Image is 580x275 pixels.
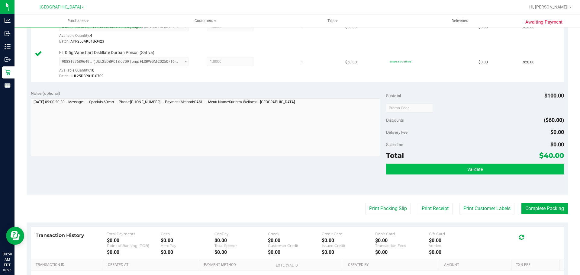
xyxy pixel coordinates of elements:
[478,59,488,65] span: $0.00
[214,243,268,248] div: Total Spendr
[3,251,12,268] p: 08:50 AM EDT
[386,164,564,174] button: Validate
[214,232,268,236] div: CanPay
[3,268,12,272] p: 09/26
[516,263,557,267] a: Txn Fee
[161,238,214,243] div: $0.00
[268,238,322,243] div: $0.00
[5,56,11,62] inline-svg: Outbound
[529,5,569,9] span: Hi, [PERSON_NAME]!
[5,30,11,37] inline-svg: Inbound
[269,18,396,24] span: Tills
[59,66,195,78] div: Available Quantity:
[14,14,142,27] a: Purchases
[161,249,214,255] div: $0.00
[301,59,303,65] span: 1
[375,249,429,255] div: $0.00
[269,14,396,27] a: Tills
[550,129,564,135] span: $0.00
[418,203,453,214] button: Print Receipt
[142,18,269,24] span: Customers
[539,151,564,160] span: $40.00
[5,69,11,75] inline-svg: Retail
[386,151,404,160] span: Total
[5,82,11,88] inline-svg: Reports
[429,249,483,255] div: $0.00
[5,43,11,50] inline-svg: Inventory
[386,104,433,113] input: Promo Code
[161,243,214,248] div: AeroPay
[107,238,161,243] div: $0.00
[59,31,195,43] div: Available Quantity:
[322,238,375,243] div: $0.00
[268,249,322,255] div: $0.00
[107,243,161,248] div: Point of Banking (POB)
[70,74,104,78] span: JUL25DBP01B-0709
[521,203,568,214] button: Complete Packing
[214,238,268,243] div: $0.00
[523,59,534,65] span: $20.00
[443,18,476,24] span: Deliveries
[390,60,411,63] span: 60cart: 60% off line
[214,249,268,255] div: $0.00
[59,50,154,56] span: FT 0.5g Vape Cart Distillate Durban Poison (Sativa)
[375,238,429,243] div: $0.00
[36,263,101,267] a: Transaction ID
[90,68,94,72] span: 10
[107,249,161,255] div: $0.00
[40,5,81,10] span: [GEOGRAPHIC_DATA]
[142,14,269,27] a: Customers
[31,91,60,96] span: Notes (optional)
[386,142,403,147] span: Sales Tax
[459,203,514,214] button: Print Customer Labels
[6,227,24,245] iframe: Resource center
[268,243,322,248] div: Customer Credit
[467,167,483,172] span: Validate
[550,141,564,148] span: $0.00
[348,263,437,267] a: Created By
[386,130,408,135] span: Delivery Fee
[386,115,404,126] span: Discounts
[268,232,322,236] div: Check
[375,243,429,248] div: Transaction Fees
[322,232,375,236] div: Credit Card
[375,232,429,236] div: Debit Card
[70,39,104,43] span: APR25JAK01B-0423
[5,18,11,24] inline-svg: Analytics
[204,263,269,267] a: Payment Method
[59,39,69,43] span: Batch:
[429,232,483,236] div: Gift Card
[396,14,524,27] a: Deliveries
[108,263,197,267] a: Created At
[107,232,161,236] div: Total Payments
[429,238,483,243] div: $0.00
[429,243,483,248] div: Voided
[544,117,564,123] span: ($60.00)
[59,74,69,78] span: Batch:
[544,92,564,99] span: $100.00
[444,263,509,267] a: Amount
[90,34,92,38] span: 4
[345,59,357,65] span: $50.00
[271,260,343,271] th: External ID
[525,19,562,26] span: Awaiting Payment
[161,232,214,236] div: Cash
[322,249,375,255] div: $0.00
[386,93,401,98] span: Subtotal
[14,18,142,24] span: Purchases
[365,203,411,214] button: Print Packing Slip
[322,243,375,248] div: Issued Credit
